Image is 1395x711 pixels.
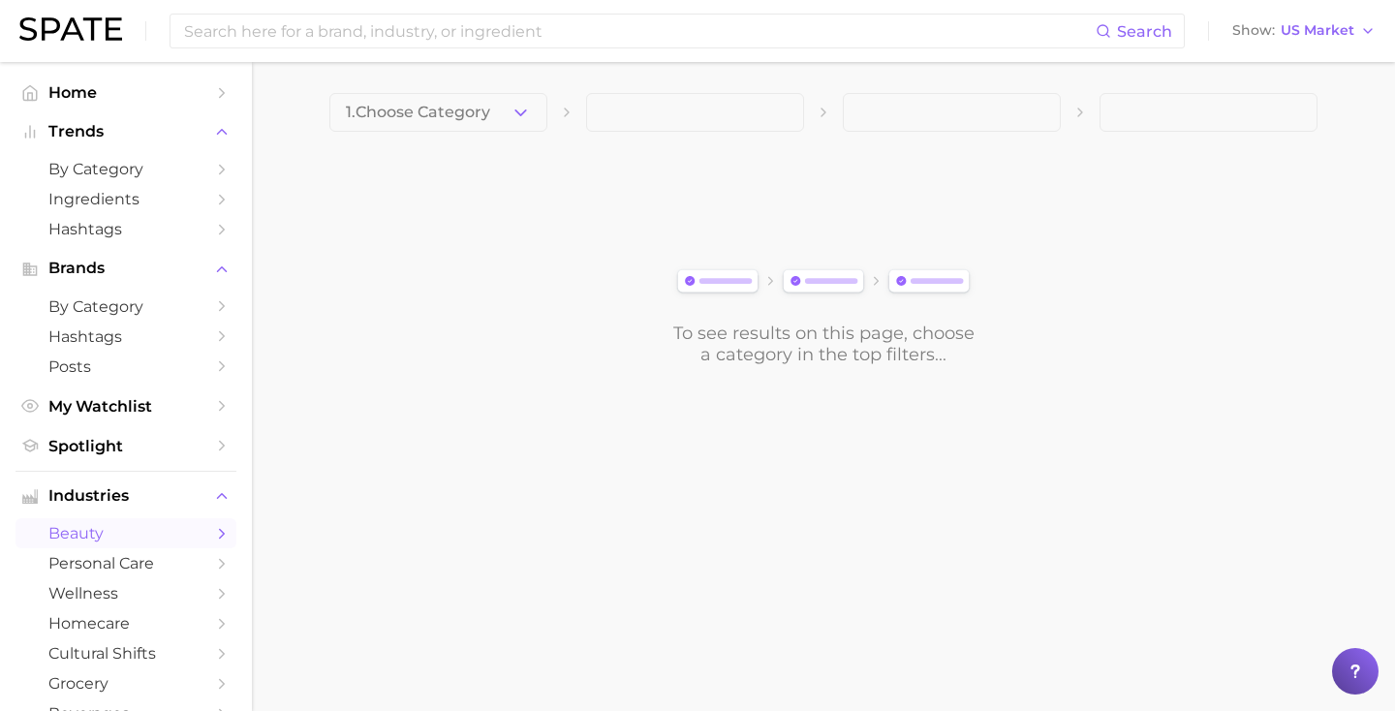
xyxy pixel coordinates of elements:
[15,578,236,608] a: wellness
[15,481,236,510] button: Industries
[48,297,203,316] span: by Category
[48,614,203,633] span: homecare
[48,397,203,416] span: My Watchlist
[15,668,236,698] a: grocery
[346,104,490,121] span: 1. Choose Category
[48,487,203,505] span: Industries
[48,83,203,102] span: Home
[48,160,203,178] span: by Category
[15,292,236,322] a: by Category
[48,437,203,455] span: Spotlight
[48,554,203,572] span: personal care
[48,644,203,663] span: cultural shifts
[15,154,236,184] a: by Category
[48,260,203,277] span: Brands
[48,123,203,140] span: Trends
[48,584,203,603] span: wellness
[1117,22,1172,41] span: Search
[15,352,236,382] a: Posts
[15,322,236,352] a: Hashtags
[182,15,1096,47] input: Search here for a brand, industry, or ingredient
[19,17,122,41] img: SPATE
[48,357,203,376] span: Posts
[48,190,203,208] span: Ingredients
[671,323,976,365] div: To see results on this page, choose a category in the top filters...
[329,93,547,132] button: 1.Choose Category
[48,220,203,238] span: Hashtags
[671,265,976,299] img: svg%3e
[1232,25,1275,36] span: Show
[15,638,236,668] a: cultural shifts
[1227,18,1380,44] button: ShowUS Market
[15,608,236,638] a: homecare
[15,391,236,421] a: My Watchlist
[15,518,236,548] a: beauty
[48,674,203,693] span: grocery
[15,77,236,108] a: Home
[15,431,236,461] a: Spotlight
[15,214,236,244] a: Hashtags
[48,524,203,542] span: beauty
[15,117,236,146] button: Trends
[15,548,236,578] a: personal care
[1281,25,1354,36] span: US Market
[15,184,236,214] a: Ingredients
[48,327,203,346] span: Hashtags
[15,254,236,283] button: Brands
